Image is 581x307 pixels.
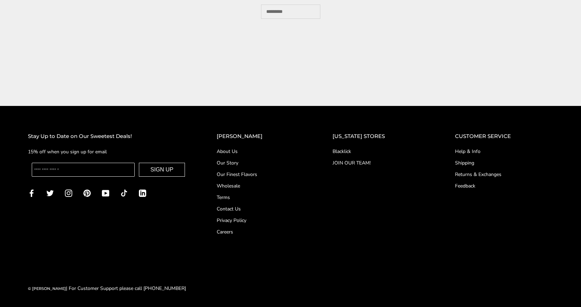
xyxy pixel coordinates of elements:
[455,132,553,141] h2: CUSTOMER SERVICE
[46,189,54,197] a: Twitter
[217,228,305,236] a: Careers
[217,132,305,141] h2: [PERSON_NAME]
[217,205,305,213] a: Contact Us
[455,148,553,155] a: Help & Info
[261,5,320,19] input: Search...
[83,189,91,197] a: Pinterest
[65,189,72,197] a: Instagram
[333,148,427,155] a: Blacklick
[455,182,553,190] a: Feedback
[32,163,135,177] input: Enter your email
[217,217,305,224] a: Privacy Policy
[6,281,72,301] iframe: Sign Up via Text for Offers
[217,171,305,178] a: Our Finest Flavors
[333,159,427,167] a: JOIN OUR TEAM!
[333,132,427,141] h2: [US_STATE] STORES
[28,132,189,141] h2: Stay Up to Date on Our Sweetest Deals!
[455,159,553,167] a: Shipping
[217,148,305,155] a: About Us
[217,194,305,201] a: Terms
[139,189,146,197] a: LinkedIn
[28,189,35,197] a: Facebook
[217,159,305,167] a: Our Story
[28,284,186,292] div: | For Customer Support please call [PHONE_NUMBER]
[28,148,189,156] p: 15% off when you sign up for email
[455,171,553,178] a: Returns & Exchanges
[102,189,109,197] a: YouTube
[120,189,128,197] a: TikTok
[217,182,305,190] a: Wholesale
[139,163,185,177] button: SIGN UP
